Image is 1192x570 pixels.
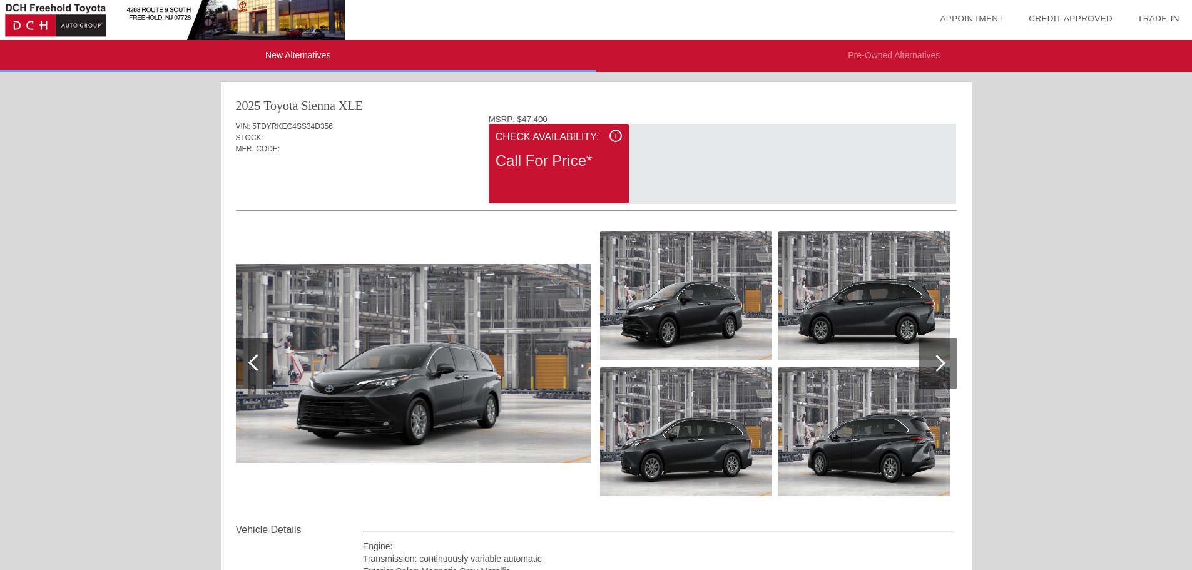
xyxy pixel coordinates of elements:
div: Quoted on [DATE] 11:52:02 AM [236,173,957,193]
div: i [609,130,622,142]
span: 5TDYRKEC4SS34D356 [252,122,333,131]
div: 2025 Toyota Sienna [236,97,335,115]
div: Call For Price* [496,145,622,177]
div: XLE [339,97,363,115]
img: 3b19a3de84f330dfc8dd50db0670397f.png [778,231,950,360]
a: Appointment [940,14,1004,23]
div: MSRP: $47,400 [489,115,957,124]
span: VIN: [236,122,250,131]
img: e07d9012b235f7410fd8c83141ae5449.png [236,264,591,464]
div: Vehicle Details [236,522,363,537]
a: Credit Approved [1029,14,1113,23]
img: ba43eb0c4650c2bbb690bcc6a4718082.png [600,367,772,496]
span: STOCK: [236,133,263,142]
div: Check Availability: [496,130,622,145]
a: Trade-In [1138,14,1179,23]
div: Transmission: continuously variable automatic [363,552,954,565]
img: 6cdfdb75518081d72546fe1448fc2911.png [778,367,950,496]
div: Engine: [363,540,954,552]
span: MFR. CODE: [236,145,280,153]
img: 46b44baf8c4dc3928f1ceba969ee89d4.png [600,231,772,360]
